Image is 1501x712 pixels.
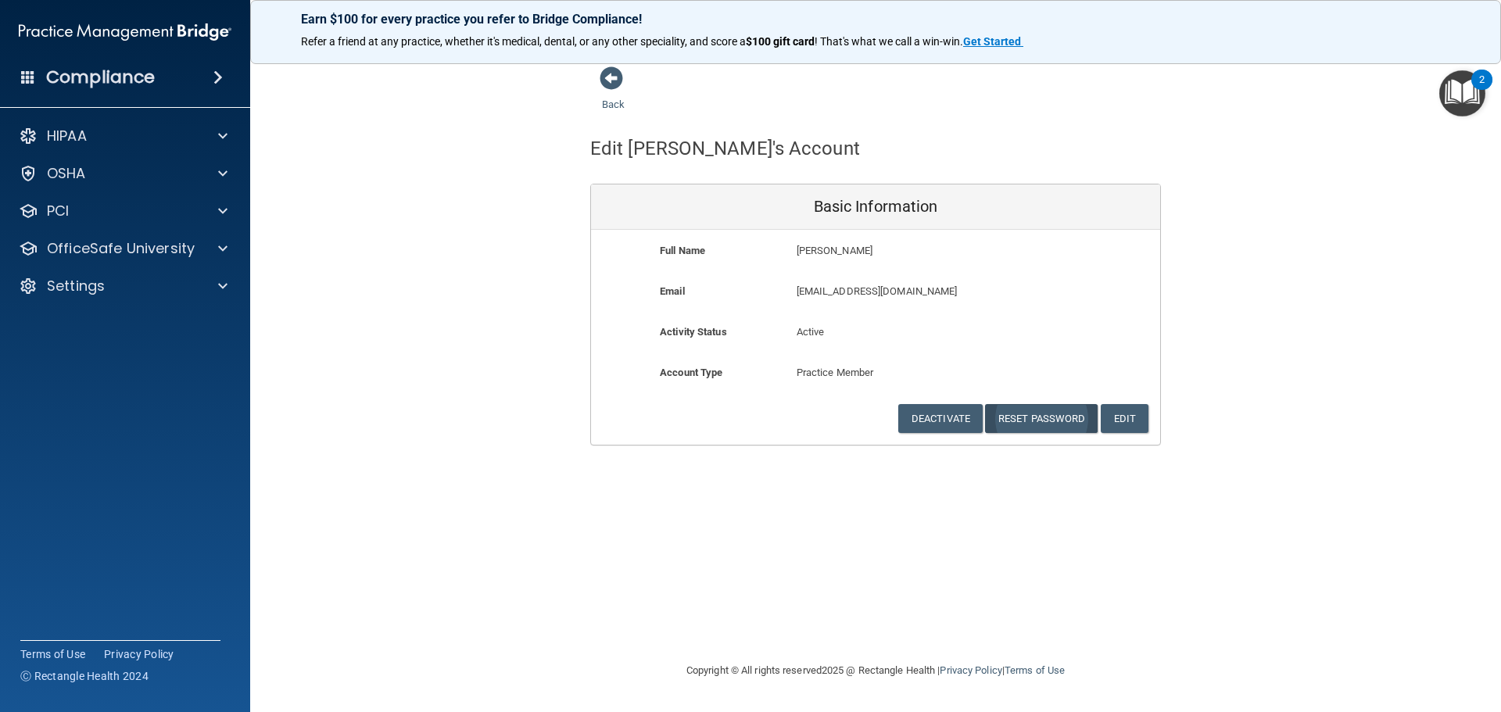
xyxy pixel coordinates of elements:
[590,646,1161,696] div: Copyright © All rights reserved 2025 @ Rectangle Health | |
[47,239,195,258] p: OfficeSafe University
[19,239,227,258] a: OfficeSafe University
[301,12,1450,27] p: Earn $100 for every practice you refer to Bridge Compliance!
[1479,80,1485,100] div: 2
[602,80,625,110] a: Back
[815,35,963,48] span: ! That's what we call a win-win.
[898,404,983,433] button: Deactivate
[797,242,1046,260] p: [PERSON_NAME]
[20,646,85,662] a: Terms of Use
[47,127,87,145] p: HIPAA
[1005,664,1065,676] a: Terms of Use
[301,35,746,48] span: Refer a friend at any practice, whether it's medical, dental, or any other speciality, and score a
[963,35,1021,48] strong: Get Started
[797,363,955,382] p: Practice Member
[746,35,815,48] strong: $100 gift card
[19,127,227,145] a: HIPAA
[590,138,860,159] h4: Edit [PERSON_NAME]'s Account
[1101,404,1148,433] button: Edit
[797,282,1046,301] p: [EMAIL_ADDRESS][DOMAIN_NAME]
[104,646,174,662] a: Privacy Policy
[660,367,722,378] b: Account Type
[660,326,727,338] b: Activity Status
[19,277,227,295] a: Settings
[46,66,155,88] h4: Compliance
[19,164,227,183] a: OSHA
[660,245,705,256] b: Full Name
[47,164,86,183] p: OSHA
[985,404,1098,433] button: Reset Password
[591,184,1160,230] div: Basic Information
[19,202,227,220] a: PCI
[20,668,149,684] span: Ⓒ Rectangle Health 2024
[1439,70,1485,116] button: Open Resource Center, 2 new notifications
[940,664,1001,676] a: Privacy Policy
[797,323,955,342] p: Active
[963,35,1023,48] a: Get Started
[660,285,685,297] b: Email
[47,277,105,295] p: Settings
[47,202,69,220] p: PCI
[19,16,231,48] img: PMB logo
